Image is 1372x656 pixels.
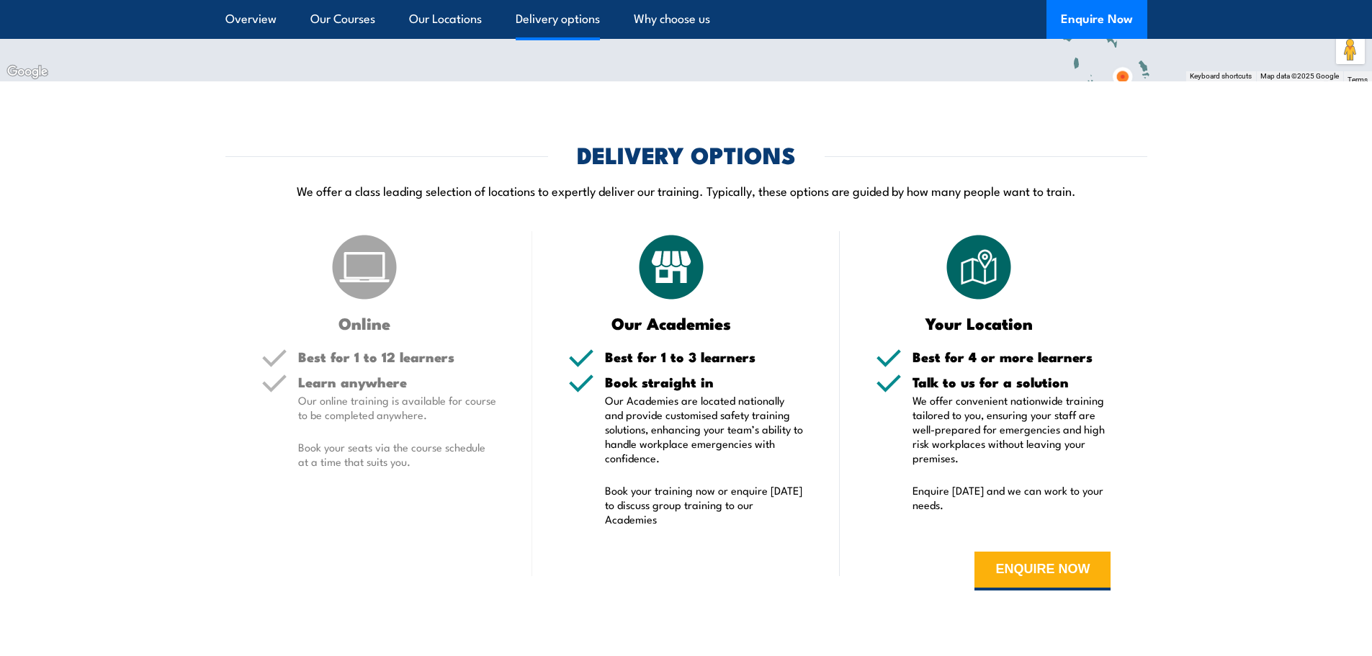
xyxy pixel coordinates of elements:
[568,315,775,331] h3: Our Academies
[298,350,497,364] h5: Best for 1 to 12 learners
[913,350,1111,364] h5: Best for 4 or more learners
[605,375,804,389] h5: Book straight in
[913,483,1111,512] p: Enquire [DATE] and we can work to your needs.
[298,375,497,389] h5: Learn anywhere
[225,182,1147,199] p: We offer a class leading selection of locations to expertly deliver our training. Typically, thes...
[261,315,468,331] h3: Online
[974,552,1111,590] button: ENQUIRE NOW
[913,375,1111,389] h5: Talk to us for a solution
[4,63,51,81] img: Google
[605,350,804,364] h5: Best for 1 to 3 learners
[605,393,804,465] p: Our Academies are located nationally and provide customised safety training solutions, enhancing ...
[1260,72,1339,80] span: Map data ©2025 Google
[4,63,51,81] a: Open this area in Google Maps (opens a new window)
[876,315,1082,331] h3: Your Location
[1348,76,1368,84] a: Terms (opens in new tab)
[913,393,1111,465] p: We offer convenient nationwide training tailored to you, ensuring your staff are well-prepared fo...
[1336,35,1365,64] button: Drag Pegman onto the map to open Street View
[298,440,497,469] p: Book your seats via the course schedule at a time that suits you.
[298,393,497,422] p: Our online training is available for course to be completed anywhere.
[605,483,804,526] p: Book your training now or enquire [DATE] to discuss group training to our Academies
[1190,71,1252,81] button: Keyboard shortcuts
[577,144,796,164] h2: DELIVERY OPTIONS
